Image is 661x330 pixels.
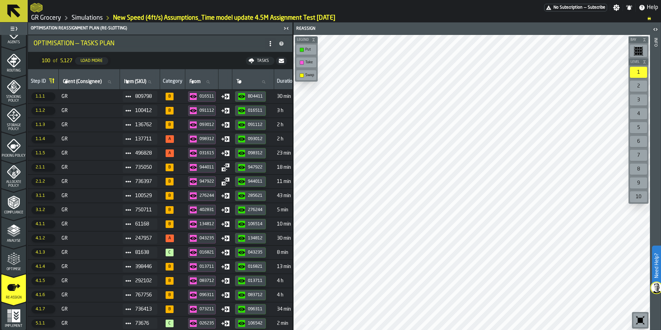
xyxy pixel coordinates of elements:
span: 95% [166,93,174,100]
div: button-toolbar-undefined [629,65,649,79]
button: button-134812 [188,219,216,229]
span: 292102 [135,278,152,284]
div: Move Type: Put in [221,291,230,299]
button: button-106514 [235,219,266,229]
span: 61168 [135,221,152,227]
button: button-947922 [188,176,216,187]
span: 1.1.5 [31,149,55,157]
span: 1.1.1 [31,92,55,101]
div: 013711 [248,278,263,283]
span: 94% [166,263,174,271]
div: Move Type: Put in [221,107,230,115]
div: 4 [630,108,647,119]
span: 82% [166,305,174,313]
span: 809798 [135,94,152,99]
span: GR [62,264,117,269]
span: 90% [166,107,174,114]
li: menu Optimise [1,246,26,273]
span: 4.1.7 [31,305,55,313]
span: GR [62,136,117,142]
div: 096311 [248,307,263,312]
div: Optimisation Reassignment plan (Re-Slotting) [29,26,281,31]
span: 79% [166,235,174,242]
div: Put [305,47,314,52]
span: 4.1.6 [31,291,55,299]
button: button-093012 [235,134,266,144]
div: Swap [305,73,314,77]
button: button-Tasks [246,57,274,65]
div: button-toolbar-undefined [629,107,649,121]
div: 073211 [199,307,214,312]
li: menu Allocate Policy [1,161,26,188]
input: label [235,77,271,86]
span: 4.1.3 [31,248,55,257]
a: link-to-/wh/i/e451d98b-95f6-4604-91ff-c80219f9c36d [31,14,61,22]
div: 016821 [199,250,214,255]
div: button-toolbar-undefined [629,43,649,58]
span: Allocate Policy [1,180,26,188]
span: 4 h [277,278,305,284]
div: 944011 [248,179,263,184]
span: Routing [1,69,26,73]
a: link-to-/wh/i/e451d98b-95f6-4604-91ff-c80219f9c36d/pricing/ [544,4,607,11]
span: 5 min [277,207,305,213]
div: Move Type: Put in [221,234,230,242]
div: Move Type: Put in [221,305,230,313]
span: Optimise [1,267,26,271]
span: 2.1.2 [31,177,55,186]
button: button-093012 [188,120,216,130]
button: button-043235 [188,233,216,244]
li: menu Re-assign [1,274,26,302]
span: Re-assign [1,296,26,300]
span: GR [62,193,117,199]
div: Reassign [295,26,473,31]
span: 1.1.3 [31,121,55,129]
span: 10 min [277,221,305,227]
label: button-toggle-Toggle Full Menu [1,24,26,34]
span: 100 [42,58,50,64]
button: button-096311 [235,304,266,314]
span: 93% [166,164,174,171]
button: button-098312 [188,134,216,144]
span: 58% [166,149,174,157]
span: 30 min [277,94,305,99]
header: Reassign [294,22,650,35]
div: 2 [630,81,647,92]
div: 016511 [199,94,214,99]
div: Category [163,79,182,85]
div: 083712 [199,278,214,283]
div: 6 [630,136,647,147]
div: 1 [630,67,647,78]
div: 285621 [248,193,263,198]
div: Load More [78,58,105,63]
div: 9 [630,177,647,189]
span: 4.1.5 [31,277,55,285]
button: button-944011 [188,162,216,173]
span: GR [62,165,117,170]
input: label [188,77,215,86]
div: button-toolbar-undefined [295,69,318,82]
a: link-to-/wh/i/e451d98b-95f6-4604-91ff-c80219f9c36d/simulations/2bce1406-66bb-4f6b-a1b9-c3cc5c676c36 [113,14,335,22]
button: button-134812 [235,233,266,244]
div: 134812 [248,236,263,241]
span: Agents [1,40,26,44]
span: 5.1.1 [31,319,55,328]
span: 82% [166,121,174,129]
button: button-944011 [235,176,266,187]
span: Implement [1,324,26,328]
div: 947922 [248,165,263,170]
div: Move Type: Put in [221,248,230,257]
div: Optimisation — Tasks Plan [34,40,265,47]
header: Optimisation Reassignment plan (Re-Slotting) [28,22,292,35]
button: button- [276,57,287,65]
li: menu Routing [1,47,26,75]
span: 2 min [277,321,305,326]
span: GR [62,150,117,156]
button: button- [295,36,318,43]
div: 276244 [248,208,263,212]
nav: Breadcrumb [30,14,658,22]
button: button-285621 [235,191,266,201]
div: Take [298,59,315,66]
span: 89% [166,206,174,214]
label: button-toggle-Settings [610,4,623,11]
